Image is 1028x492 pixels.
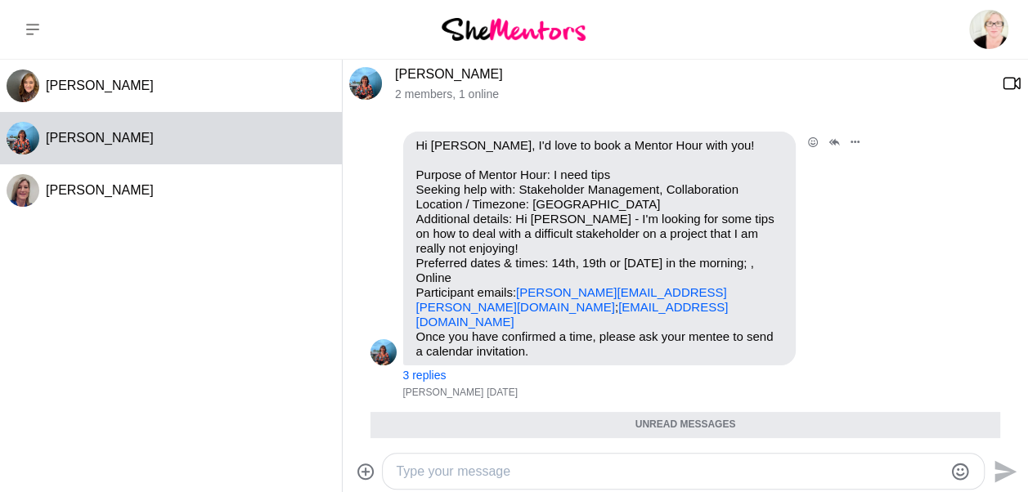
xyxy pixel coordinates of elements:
[395,67,503,81] a: [PERSON_NAME]
[969,10,1008,49] img: Trudi Conway
[395,87,989,101] p: 2 members , 1 online
[802,132,824,153] button: Open Reaction Selector
[403,369,447,382] button: 3 replies
[845,132,866,153] button: Open Message Actions Menu
[7,174,39,207] div: Kate Smyth
[950,462,970,481] button: Emoji picker
[349,67,382,100] div: Philippa Horton
[824,132,845,153] button: Open Thread
[370,339,397,365] div: Philippa Horton
[416,329,783,359] p: Once you have confirmed a time, please ask your mentee to send a calendar invitation.
[7,69,39,102] img: A
[7,174,39,207] img: K
[487,387,518,400] time: 2025-08-11T00:22:28.007Z
[370,412,1001,438] div: Unread messages
[7,122,39,154] div: Philippa Horton
[985,453,1021,490] button: Send
[349,67,382,100] img: P
[396,462,943,481] textarea: Type your message
[416,138,783,153] p: Hi [PERSON_NAME], I'd love to book a Mentor Hour with you!
[416,285,727,314] a: [PERSON_NAME][EMAIL_ADDRESS][PERSON_NAME][DOMAIN_NAME]
[416,168,783,329] p: Purpose of Mentor Hour: I need tips Seeking help with: Stakeholder Management, Collaboration Loca...
[46,131,154,145] span: [PERSON_NAME]
[46,183,154,197] span: [PERSON_NAME]
[416,300,729,329] a: [EMAIL_ADDRESS][DOMAIN_NAME]
[370,339,397,365] img: P
[7,69,39,102] div: Ashleigh Charles
[7,122,39,154] img: P
[442,18,586,40] img: She Mentors Logo
[46,78,154,92] span: [PERSON_NAME]
[403,387,484,400] span: [PERSON_NAME]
